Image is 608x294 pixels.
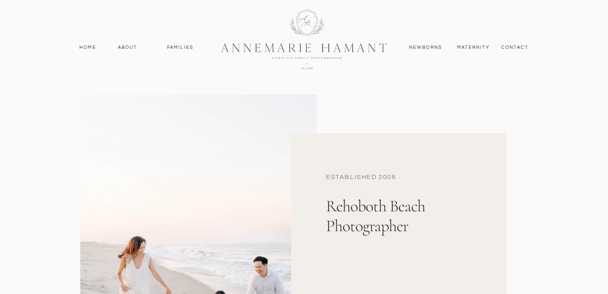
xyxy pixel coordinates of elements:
[326,172,494,184] div: established 2008
[497,44,533,51] a: contact
[76,44,100,51] a: Home
[457,44,489,51] a: MAternity
[115,44,139,51] a: About
[326,196,490,268] h1: Rehoboth Beach Photographer
[162,44,199,51] a: Families
[406,44,445,51] a: Newborns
